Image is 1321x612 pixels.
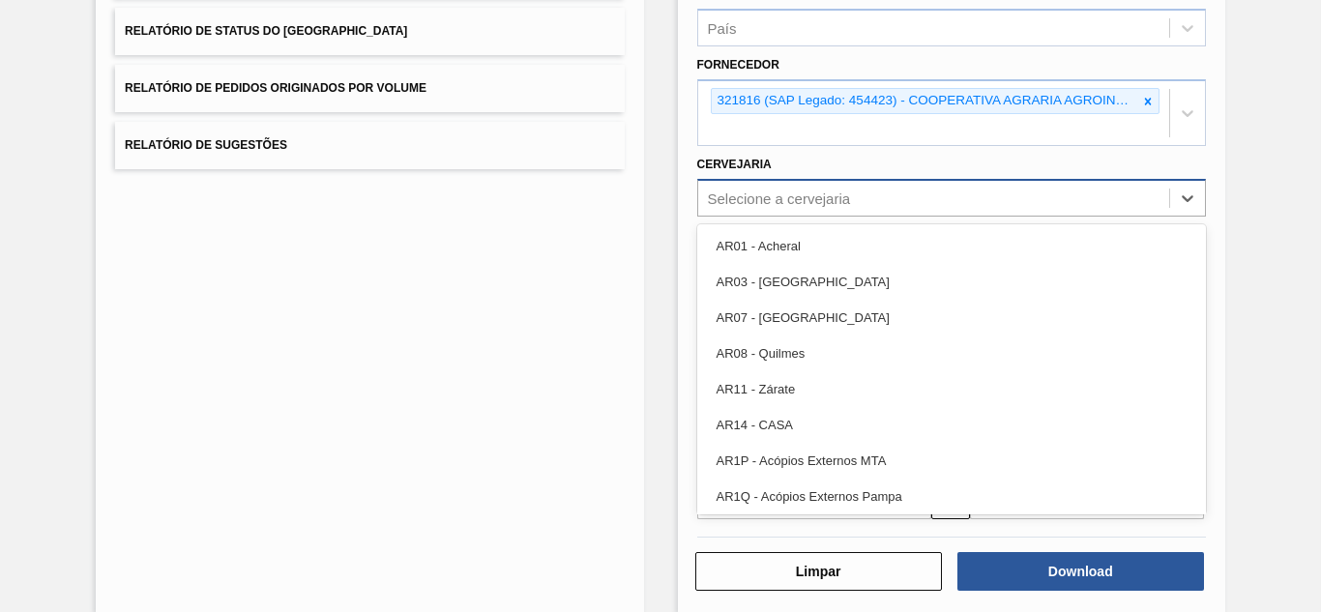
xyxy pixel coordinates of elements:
div: AR07 - [GEOGRAPHIC_DATA] [697,300,1206,335]
span: Relatório de Status do [GEOGRAPHIC_DATA] [125,24,407,38]
div: AR01 - Acheral [697,228,1206,264]
button: Relatório de Pedidos Originados por Volume [115,65,624,112]
div: AR14 - CASA [697,407,1206,443]
span: Relatório de Pedidos Originados por Volume [125,81,426,95]
div: AR1Q - Acópios Externos Pampa [697,479,1206,514]
div: AR11 - Zárate [697,371,1206,407]
div: AR03 - [GEOGRAPHIC_DATA] [697,264,1206,300]
button: Download [957,552,1204,591]
div: Selecione a cervejaria [708,189,851,206]
div: AR08 - Quilmes [697,335,1206,371]
div: 321816 (SAP Legado: 454423) - COOPERATIVA AGRARIA AGROINDUSTRIAL [712,89,1137,113]
button: Relatório de Status do [GEOGRAPHIC_DATA] [115,8,624,55]
span: Relatório de Sugestões [125,138,287,152]
div: País [708,20,737,37]
label: Cervejaria [697,158,772,171]
div: AR1P - Acópios Externos MTA [697,443,1206,479]
label: Fornecedor [697,58,779,72]
button: Relatório de Sugestões [115,122,624,169]
button: Limpar [695,552,942,591]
